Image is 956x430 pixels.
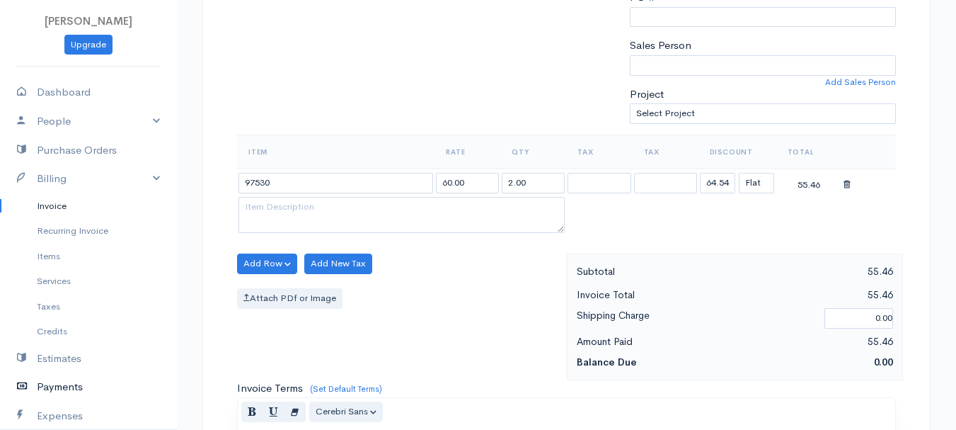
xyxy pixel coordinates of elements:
[825,76,896,89] a: Add Sales Person
[570,263,735,281] div: Subtotal
[735,333,900,351] div: 55.46
[237,135,434,169] th: Item
[630,38,691,54] label: Sales Person
[776,135,842,169] th: Total
[309,402,383,422] button: Font Family
[874,356,893,368] span: 0.00
[698,135,776,169] th: Discount
[570,286,735,304] div: Invoice Total
[284,402,306,422] button: Remove Font Style (CTRL+\)
[316,405,368,417] span: Cerebri Sans
[735,263,900,281] div: 55.46
[310,383,382,395] a: (Set Default Terms)
[633,135,698,169] th: Tax
[238,173,433,193] input: Item Name
[434,135,500,169] th: Rate
[237,288,342,309] label: Attach PDf or Image
[577,356,637,368] strong: Balance Due
[570,333,735,351] div: Amount Paid
[64,35,113,55] a: Upgrade
[45,14,132,28] span: [PERSON_NAME]
[778,174,841,192] div: 55.46
[304,254,372,274] button: Add New Tax
[241,402,263,422] button: Bold (CTRL+B)
[570,307,818,330] div: Shipping Charge
[237,380,303,397] label: Invoice Terms
[630,86,664,103] label: Project
[500,135,566,169] th: Qty
[566,135,632,169] th: Tax
[237,254,297,274] button: Add Row
[735,286,900,304] div: 55.46
[263,402,284,422] button: Underline (CTRL+U)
